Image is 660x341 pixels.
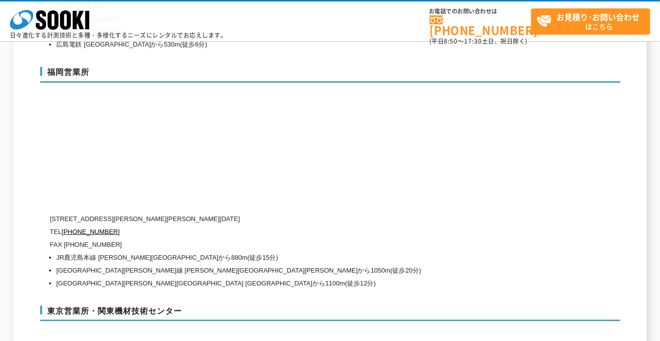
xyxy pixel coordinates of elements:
p: TEL [50,226,526,238]
span: お電話でのお問い合わせは [429,8,531,14]
span: (平日 ～ 土日、祝日除く) [429,37,528,46]
li: JR鹿児島本線 [PERSON_NAME][GEOGRAPHIC_DATA]から880m(徒歩15分) [57,251,526,264]
li: [GEOGRAPHIC_DATA][PERSON_NAME][GEOGRAPHIC_DATA] [GEOGRAPHIC_DATA]から1100m(徒歩12分) [57,277,526,290]
span: 8:50 [444,37,458,46]
a: [PHONE_NUMBER] [61,228,120,235]
p: [STREET_ADDRESS][PERSON_NAME][PERSON_NAME][DATE] [50,213,526,226]
h3: 東京営業所・関東機材技術センター [40,306,620,322]
span: はこちら [537,9,650,34]
span: 17:30 [464,37,482,46]
li: [GEOGRAPHIC_DATA][PERSON_NAME]線 [PERSON_NAME][GEOGRAPHIC_DATA][PERSON_NAME]から1050m(徒歩20分) [57,264,526,277]
a: お見積り･お問い合わせはこちら [531,8,650,35]
strong: お見積り･お問い合わせ [557,11,640,23]
p: FAX [PHONE_NUMBER] [50,238,526,251]
p: 日々進化する計測技術と多種・多様化するニーズにレンタルでお応えします。 [10,32,227,38]
a: [PHONE_NUMBER] [429,15,531,36]
h3: 福岡営業所 [40,67,620,83]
